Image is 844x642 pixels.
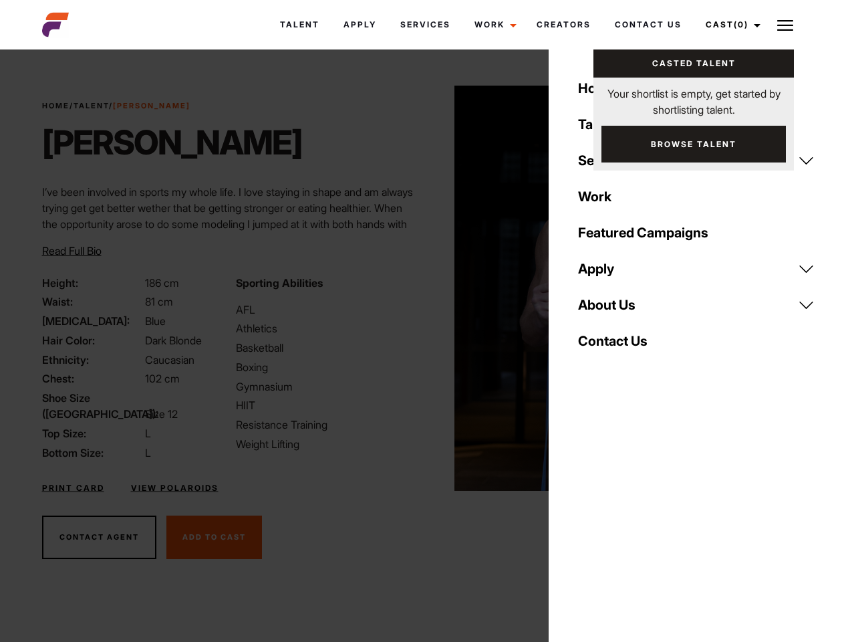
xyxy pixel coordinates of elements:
[42,101,69,110] a: Home
[145,276,179,290] span: 186 cm
[734,19,748,29] span: (0)
[74,101,109,110] a: Talent
[42,516,156,560] button: Contact Agent
[42,390,142,422] span: Shoe Size ([GEOGRAPHIC_DATA]):
[145,427,151,440] span: L
[268,7,331,43] a: Talent
[145,334,202,347] span: Dark Blonde
[145,407,178,421] span: Size 12
[42,332,142,348] span: Hair Color:
[42,445,142,461] span: Bottom Size:
[331,7,388,43] a: Apply
[42,243,102,259] button: Read Full Bio
[236,417,414,433] li: Resistance Training
[570,70,823,106] a: Home
[145,295,173,308] span: 81 cm
[601,126,786,163] a: Browse Talent
[603,7,694,43] a: Contact Us
[42,184,414,296] p: I’ve been involved in sports my whole life. I love staying in shape and am always trying get get ...
[570,215,823,251] a: Featured Campaigns
[236,359,414,375] li: Boxing
[131,482,219,494] a: View Polaroids
[236,340,414,356] li: Basketball
[593,78,794,118] p: Your shortlist is empty, get started by shortlisting talent.
[570,106,823,142] a: Talent
[236,302,414,318] li: AFL
[388,7,462,43] a: Services
[236,276,323,290] strong: Sporting Abilities
[694,7,768,43] a: Cast(0)
[42,275,142,291] span: Height:
[145,314,166,328] span: Blue
[42,11,69,38] img: cropped-aefm-brand-fav-22-square.png
[42,100,190,112] span: / /
[570,142,823,179] a: Services
[42,370,142,387] span: Chest:
[42,294,142,310] span: Waist:
[42,313,142,329] span: [MEDICAL_DATA]:
[236,436,414,452] li: Weight Lifting
[113,101,190,110] strong: [PERSON_NAME]
[525,7,603,43] a: Creators
[570,179,823,215] a: Work
[145,372,180,385] span: 102 cm
[166,516,262,560] button: Add To Cast
[42,482,104,494] a: Print Card
[145,353,194,366] span: Caucasian
[42,352,142,368] span: Ethnicity:
[182,532,246,542] span: Add To Cast
[570,251,823,287] a: Apply
[42,244,102,257] span: Read Full Bio
[570,287,823,323] a: About Us
[42,122,302,163] h1: [PERSON_NAME]
[236,397,414,413] li: HIIT
[593,49,794,78] a: Casted Talent
[42,425,142,441] span: Top Size:
[570,323,823,359] a: Contact Us
[236,320,414,336] li: Athletics
[236,379,414,395] li: Gymnasium
[777,17,793,33] img: Burger icon
[462,7,525,43] a: Work
[145,446,151,459] span: L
